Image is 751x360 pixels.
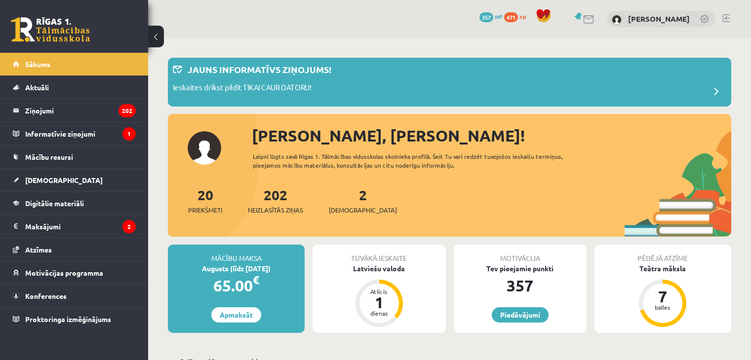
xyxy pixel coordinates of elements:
[188,205,222,215] span: Priekšmeti
[364,288,394,294] div: Atlicis
[25,176,103,184] span: [DEMOGRAPHIC_DATA]
[329,205,397,215] span: [DEMOGRAPHIC_DATA]
[253,273,259,287] span: €
[25,99,136,122] legend: Ziņojumi
[519,12,526,20] span: xp
[25,268,103,277] span: Motivācijas programma
[479,12,493,22] span: 357
[364,310,394,316] div: dienas
[25,60,50,69] span: Sākums
[612,15,622,25] img: Renārs Kirins
[168,245,305,263] div: Mācību maksa
[25,291,67,300] span: Konferences
[13,76,136,99] a: Aktuāli
[13,238,136,261] a: Atzīmes
[504,12,531,20] a: 471 xp
[495,12,503,20] span: mP
[13,285,136,307] a: Konferences
[364,294,394,310] div: 1
[248,205,303,215] span: Neizlasītās ziņas
[13,99,136,122] a: Ziņojumi202
[25,122,136,145] legend: Informatīvie ziņojumi
[13,261,136,284] a: Motivācijas programma
[648,288,677,304] div: 7
[492,307,549,323] a: Piedāvājumi
[188,63,331,76] p: Jauns informatīvs ziņojums!
[211,307,261,323] a: Apmaksāt
[168,263,305,274] div: Augusts (līdz [DATE])
[329,186,397,215] a: 2[DEMOGRAPHIC_DATA]
[173,82,312,96] p: Ieskaites drīkst pildīt TIKAI CAUR DATORU!
[252,124,731,147] div: [PERSON_NAME], [PERSON_NAME]!
[13,169,136,191] a: [DEMOGRAPHIC_DATA]
[13,122,136,145] a: Informatīvie ziņojumi1
[454,263,587,274] div: Tev pieejamie punkti
[119,104,136,117] i: 202
[454,274,587,297] div: 357
[594,263,731,328] a: Teātra māksla 7 balles
[648,304,677,310] div: balles
[594,263,731,274] div: Teātra māksla
[594,245,731,263] div: Pēdējā atzīme
[454,245,587,263] div: Motivācija
[13,53,136,75] a: Sākums
[25,215,136,238] legend: Maksājumi
[25,199,84,208] span: Digitālie materiāli
[25,152,73,161] span: Mācību resursi
[168,274,305,297] div: 65.00
[313,245,445,263] div: Tuvākā ieskaite
[122,127,136,141] i: 1
[248,186,303,215] a: 202Neizlasītās ziņas
[13,215,136,238] a: Maksājumi2
[188,186,222,215] a: 20Priekšmeti
[313,263,445,274] div: Latviešu valoda
[122,220,136,233] i: 2
[479,12,503,20] a: 357 mP
[25,83,49,92] span: Aktuāli
[25,315,111,324] span: Proktoringa izmēģinājums
[504,12,518,22] span: 471
[13,145,136,168] a: Mācību resursi
[313,263,445,328] a: Latviešu valoda Atlicis 1 dienas
[11,17,90,42] a: Rīgas 1. Tālmācības vidusskola
[173,63,726,102] a: Jauns informatīvs ziņojums! Ieskaites drīkst pildīt TIKAI CAUR DATORU!
[253,152,591,170] div: Laipni lūgts savā Rīgas 1. Tālmācības vidusskolas skolnieka profilā. Šeit Tu vari redzēt tuvojošo...
[13,308,136,330] a: Proktoringa izmēģinājums
[13,192,136,215] a: Digitālie materiāli
[628,14,690,24] a: [PERSON_NAME]
[25,245,52,254] span: Atzīmes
